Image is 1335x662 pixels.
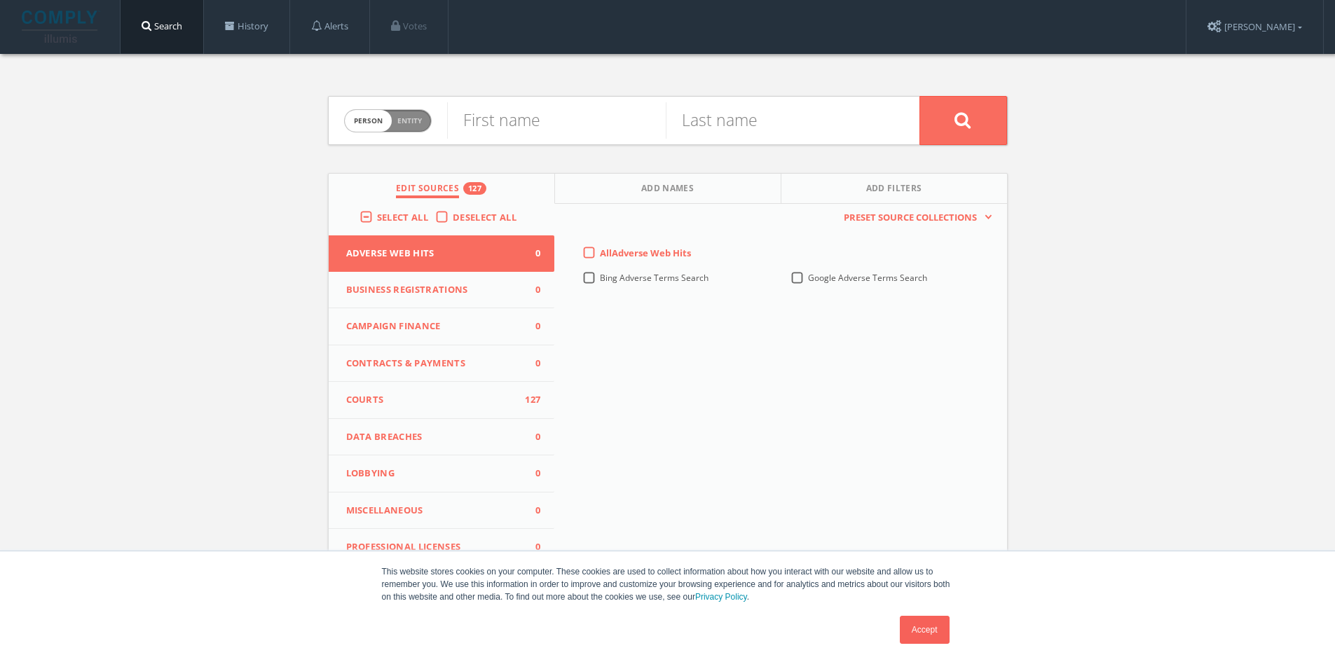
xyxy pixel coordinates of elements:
button: Miscellaneous0 [329,492,555,530]
img: illumis [22,11,100,43]
span: person [345,110,392,132]
button: Campaign Finance0 [329,308,555,345]
button: Lobbying0 [329,455,555,492]
span: Deselect All [453,211,516,223]
button: Adverse Web Hits0 [329,235,555,272]
span: 0 [519,504,540,518]
span: Google Adverse Terms Search [808,272,927,284]
span: Entity [397,116,422,126]
span: 0 [519,319,540,333]
span: Lobbying [346,467,520,481]
span: Courts [346,393,520,407]
a: Privacy Policy [695,592,747,602]
span: Campaign Finance [346,319,520,333]
span: Adverse Web Hits [346,247,520,261]
span: All Adverse Web Hits [600,247,691,259]
span: Add Names [641,182,694,198]
a: Accept [900,616,950,644]
span: Add Filters [866,182,922,198]
span: 127 [519,393,540,407]
button: Courts127 [329,382,555,419]
button: Business Registrations0 [329,272,555,309]
span: Edit Sources [396,182,459,198]
span: Professional Licenses [346,540,520,554]
span: Business Registrations [346,283,520,297]
span: Bing Adverse Terms Search [600,272,708,284]
button: Edit Sources127 [329,174,555,204]
span: Preset Source Collections [837,211,984,225]
span: 0 [519,247,540,261]
button: Add Names [555,174,781,204]
button: Add Filters [781,174,1007,204]
span: 0 [519,357,540,371]
button: Contracts & Payments0 [329,345,555,382]
span: Data Breaches [346,430,520,444]
span: 0 [519,467,540,481]
div: 127 [463,182,486,195]
span: Select All [377,211,428,223]
span: 0 [519,540,540,554]
button: Data Breaches0 [329,419,555,456]
p: This website stores cookies on your computer. These cookies are used to collect information about... [382,565,954,603]
span: Contracts & Payments [346,357,520,371]
span: 0 [519,283,540,297]
span: 0 [519,430,540,444]
button: Preset Source Collections [837,211,992,225]
span: Miscellaneous [346,504,520,518]
button: Professional Licenses0 [329,529,555,566]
